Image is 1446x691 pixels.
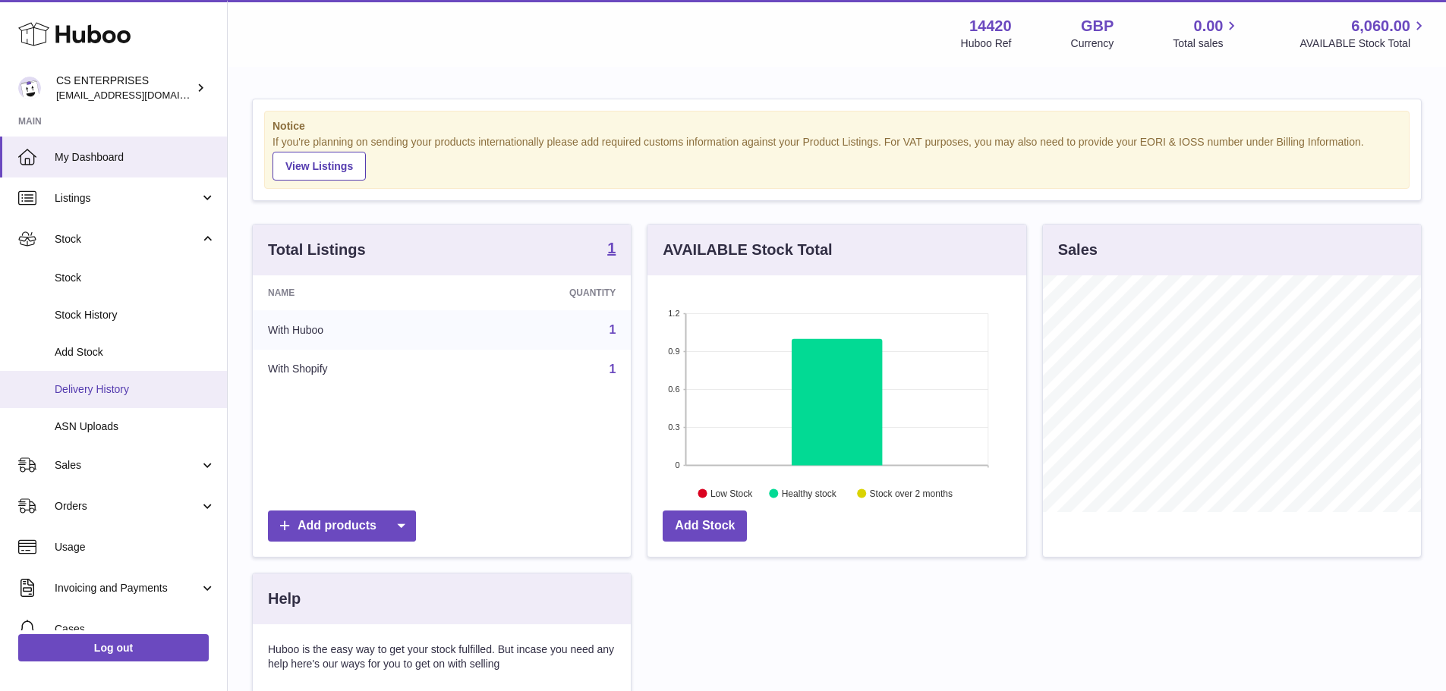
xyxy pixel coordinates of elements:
[607,240,616,256] strong: 1
[669,422,680,432] text: 0.3
[669,385,680,394] text: 0.6
[961,36,1012,51] div: Huboo Ref
[710,488,753,498] text: Low Stock
[1081,16,1114,36] strong: GBP
[1173,16,1240,51] a: 0.00 Total sales
[55,419,216,434] span: ASN Uploads
[253,275,457,310] th: Name
[55,581,200,595] span: Invoicing and Payments
[870,488,953,498] text: Stock over 2 months
[55,271,216,285] span: Stock
[1058,240,1098,260] h3: Sales
[782,488,837,498] text: Healthy stock
[55,499,200,514] span: Orders
[55,232,200,247] span: Stock
[669,347,680,356] text: 0.9
[273,135,1401,181] div: If you're planning on sending your products internationally please add required customs informati...
[663,510,747,542] a: Add Stock
[676,460,680,470] text: 0
[1351,16,1410,36] span: 6,060.00
[1071,36,1114,51] div: Currency
[253,310,457,350] td: With Huboo
[55,382,216,397] span: Delivery History
[1173,36,1240,51] span: Total sales
[268,510,416,542] a: Add products
[55,345,216,360] span: Add Stock
[607,240,616,259] a: 1
[268,642,616,671] p: Huboo is the easy way to get your stock fulfilled. But incase you need any help here's our ways f...
[18,77,41,99] img: internalAdmin-14420@internal.huboo.com
[253,350,457,389] td: With Shopify
[1300,16,1428,51] a: 6,060.00 AVAILABLE Stock Total
[55,191,200,206] span: Listings
[1300,36,1428,51] span: AVAILABLE Stock Total
[55,622,216,636] span: Cases
[268,589,301,609] h3: Help
[457,275,632,310] th: Quantity
[663,240,832,260] h3: AVAILABLE Stock Total
[18,634,209,661] a: Log out
[55,540,216,554] span: Usage
[55,458,200,473] span: Sales
[56,89,223,101] span: [EMAIL_ADDRESS][DOMAIN_NAME]
[609,323,616,336] a: 1
[55,150,216,165] span: My Dashboard
[609,363,616,375] a: 1
[1194,16,1224,36] span: 0.00
[268,240,366,260] h3: Total Listings
[56,74,193,102] div: CS ENTERPRISES
[273,152,366,181] a: View Listings
[969,16,1012,36] strong: 14420
[669,309,680,318] text: 1.2
[273,119,1401,133] strong: Notice
[55,308,216,322] span: Stock History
